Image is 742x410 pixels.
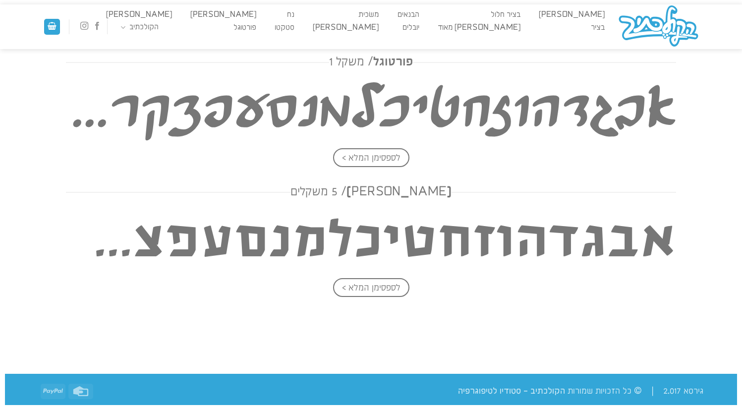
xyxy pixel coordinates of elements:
span: לספסימן המלא > [333,148,409,167]
img: הקולכתיב [618,4,699,49]
div: גירסא 2.017 | © כל הזכויות שמורות [458,379,703,397]
a: פורטוגל [228,23,261,33]
strong: הקולכתיב - סטודיו לטיפוגרפיה [458,386,565,396]
span: [PERSON_NAME] [290,184,452,200]
a: עקבו אחרינו באינסטגרם [80,21,88,32]
a: נח [283,10,299,20]
a: בציר חלול [486,10,525,20]
a: הקולכתיב [116,22,164,32]
a: פורטוגל/ משקל 1 אבגדהוזחטיכלמנסעפצקרשת לספסימן המלא > [66,55,676,162]
a: [PERSON_NAME] [308,23,384,33]
a: [PERSON_NAME] [534,10,609,20]
a: מעבר לסל הקניות [44,19,60,35]
a: סטקטו [270,23,299,33]
a: הבנאים [393,10,424,20]
a: עקבו אחרינו בפייסבוק [93,21,101,32]
h4: אבגדהוזחטיכלמנסעפצקרשת [66,205,676,277]
span: / משקל 1 [329,56,373,69]
div: Payment icons [39,382,95,399]
a: [PERSON_NAME]/ 5 משקלים אבגדהוזחטיכלמנסעפצקרשת לספסימן המלא > [66,184,676,292]
a: משׂכית [354,10,384,20]
a: בציר [586,23,609,33]
span: לספסימן המלא > [333,278,409,297]
span: / 5 משקלים [290,185,346,199]
a: יובלים [398,23,424,33]
h4: אבגדהוזחטיכלמנסעפצקרשת [66,75,676,147]
span: פורטוגל [329,55,413,70]
a: [PERSON_NAME] [185,10,261,20]
a: [PERSON_NAME] מאוד [433,23,525,33]
a: [PERSON_NAME] [101,10,176,20]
